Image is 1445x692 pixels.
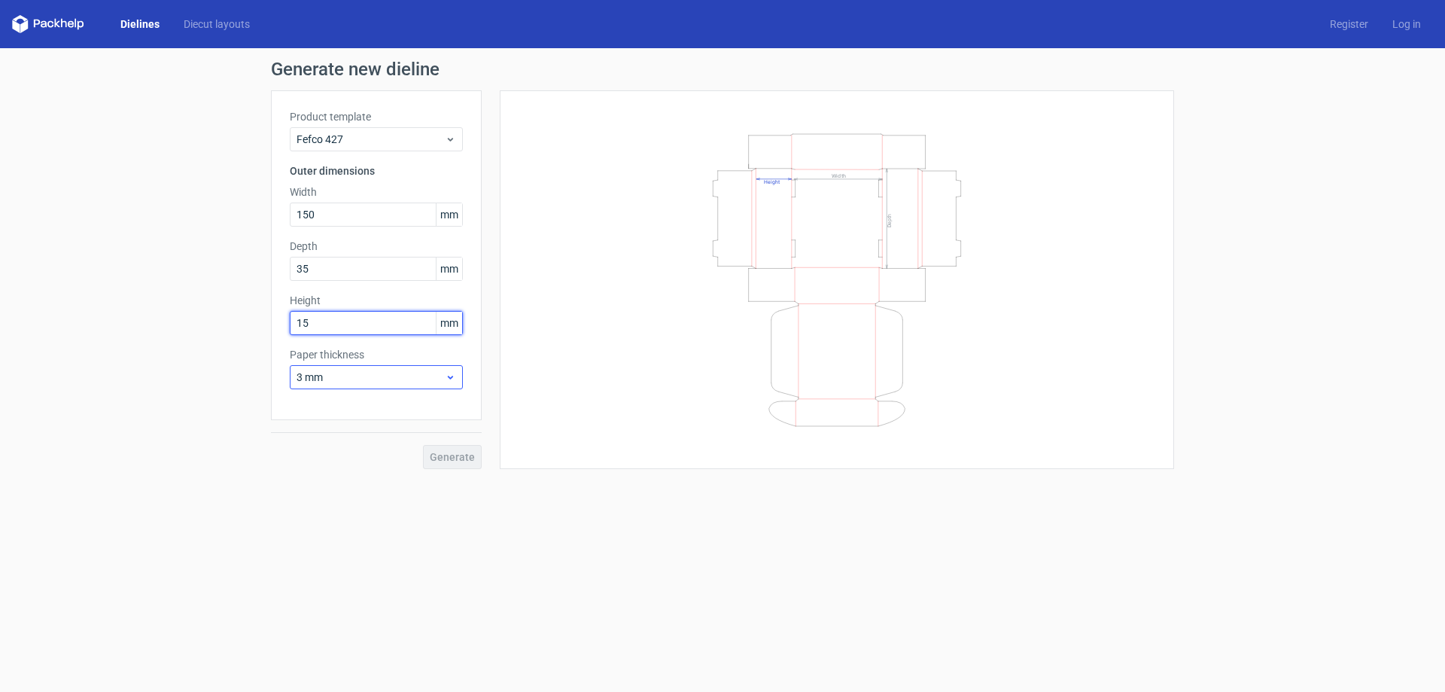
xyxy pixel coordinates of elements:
span: 3 mm [297,370,445,385]
text: Height [764,178,780,184]
text: Depth [887,213,893,227]
label: Width [290,184,463,200]
a: Diecut layouts [172,17,262,32]
label: Product template [290,109,463,124]
text: Width [832,172,846,178]
h3: Outer dimensions [290,163,463,178]
label: Depth [290,239,463,254]
a: Dielines [108,17,172,32]
span: mm [436,312,462,334]
label: Height [290,293,463,308]
a: Register [1318,17,1380,32]
a: Log in [1380,17,1433,32]
span: mm [436,203,462,226]
span: mm [436,258,462,280]
label: Paper thickness [290,347,463,362]
span: Fefco 427 [297,132,445,147]
h1: Generate new dieline [271,60,1174,78]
